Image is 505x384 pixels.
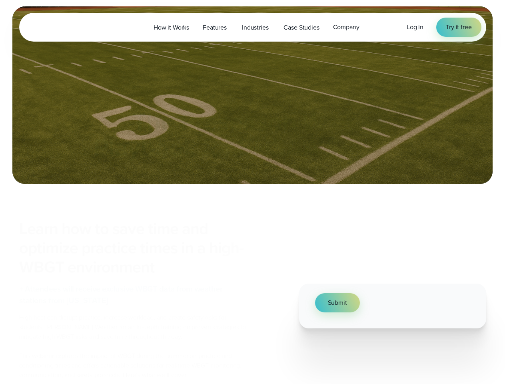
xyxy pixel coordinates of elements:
span: Case Studies [283,23,319,32]
span: Company [333,22,359,32]
a: Case Studies [277,19,326,36]
span: Features [203,23,227,32]
a: How it Works [147,19,196,36]
a: Try it free [436,18,481,37]
button: Submit [315,293,360,312]
span: Submit [328,298,347,308]
a: Log in [407,22,423,32]
span: How it Works [154,23,189,32]
span: Try it free [446,22,471,32]
span: Industries [242,23,268,32]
